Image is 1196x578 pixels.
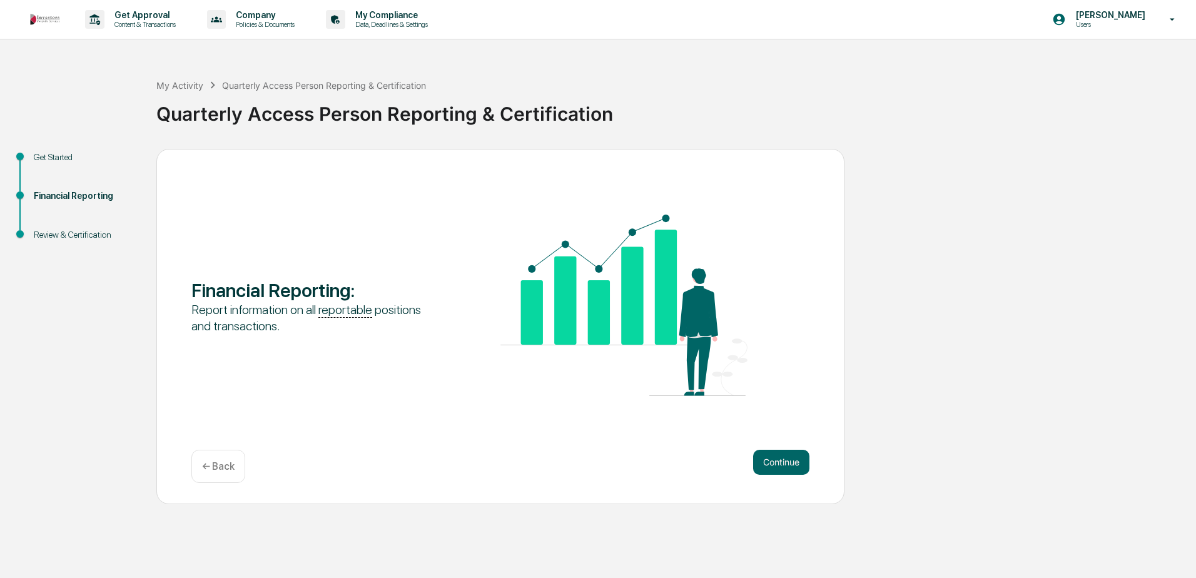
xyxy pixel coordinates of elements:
p: Company [226,10,301,20]
div: Financial Reporting : [191,279,438,302]
img: logo [30,14,60,26]
p: [PERSON_NAME] [1066,10,1152,20]
p: Get Approval [104,10,182,20]
p: Content & Transactions [104,20,182,29]
p: Data, Deadlines & Settings [345,20,434,29]
div: My Activity [156,80,203,91]
div: Quarterly Access Person Reporting & Certification [156,93,1190,125]
button: Continue [753,450,809,475]
div: Financial Reporting [34,190,136,203]
div: Report information on all positions and transactions. [191,302,438,334]
div: Quarterly Access Person Reporting & Certification [222,80,426,91]
div: Review & Certification [34,228,136,241]
img: Financial Reporting [500,215,747,396]
div: Get Started [34,151,136,164]
p: My Compliance [345,10,434,20]
p: ← Back [202,460,235,472]
p: Policies & Documents [226,20,301,29]
p: Users [1066,20,1152,29]
u: reportable [318,302,372,318]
